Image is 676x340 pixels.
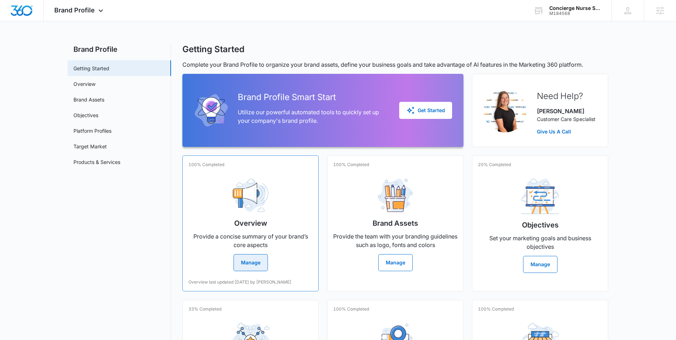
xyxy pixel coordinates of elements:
[537,115,595,123] p: Customer Care Specialist
[522,220,559,230] h2: Objectives
[327,155,463,291] a: 100% CompletedBrand AssetsProvide the team with your branding guidelines such as logo, fonts and ...
[238,91,388,104] h2: Brand Profile Smart Start
[238,108,388,125] p: Utilize our powerful automated tools to quickly set up your company's brand profile.
[472,155,608,291] a: 20% CompletedObjectivesSet your marketing goals and business objectivesManage
[182,60,608,69] p: Complete your Brand Profile to organize your brand assets, define your business goals and take ad...
[182,155,319,291] a: 100% CompletedOverviewProvide a concise summary of your brand’s core aspectsManageOverview last u...
[188,306,221,312] p: 33% Completed
[549,5,601,11] div: account name
[73,80,95,88] a: Overview
[373,218,418,229] h2: Brand Assets
[333,161,369,168] p: 100% Completed
[73,158,120,166] a: Products & Services
[234,218,267,229] h2: Overview
[188,232,313,249] p: Provide a concise summary of your brand’s core aspects
[54,6,95,14] span: Brand Profile
[399,102,452,119] button: Get Started
[523,256,557,273] button: Manage
[549,11,601,16] div: account id
[333,306,369,312] p: 100% Completed
[333,232,457,249] p: Provide the team with your branding guidelines such as logo, fonts and colors
[537,128,595,135] a: Give Us A Call
[406,106,445,115] div: Get Started
[73,65,109,72] a: Getting Started
[537,90,595,103] h2: Need Help?
[182,44,244,55] h1: Getting Started
[73,111,98,119] a: Objectives
[478,234,602,251] p: Set your marketing goals and business objectives
[68,44,171,55] h2: Brand Profile
[188,161,224,168] p: 100% Completed
[478,161,511,168] p: 20% Completed
[378,254,413,271] button: Manage
[73,143,107,150] a: Target Market
[73,127,111,135] a: Platform Profiles
[484,90,526,132] img: Kinsey Smith
[537,107,595,115] p: [PERSON_NAME]
[188,279,291,285] p: Overview last updated [DATE] by [PERSON_NAME]
[478,306,514,312] p: 100% Completed
[73,96,104,103] a: Brand Assets
[233,254,268,271] button: Manage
